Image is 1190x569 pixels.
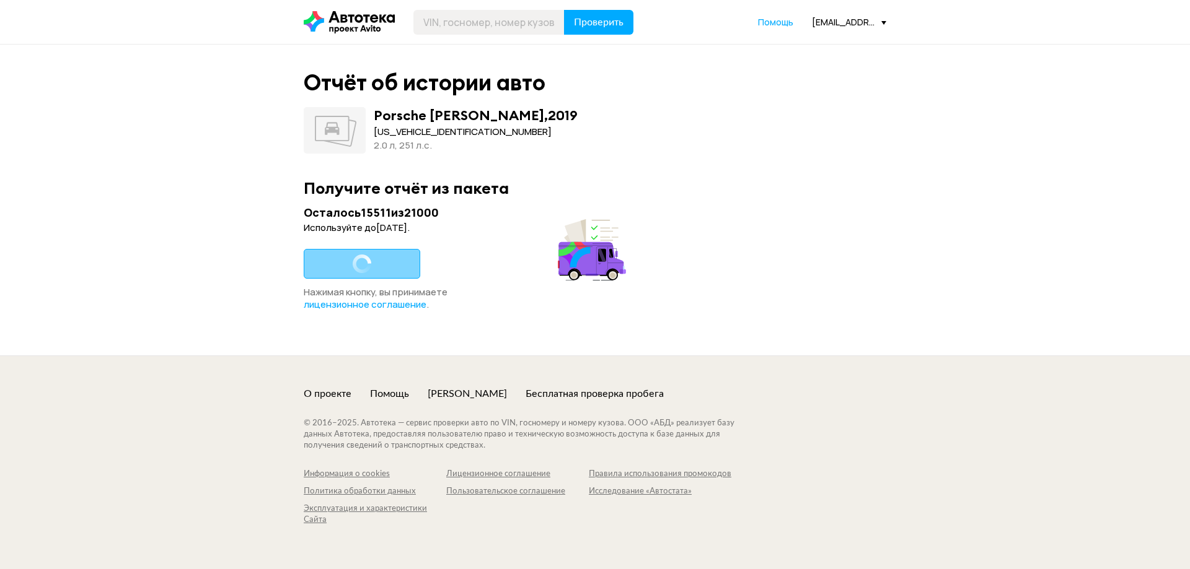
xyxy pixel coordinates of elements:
[574,17,624,27] span: Проверить
[304,205,630,220] div: Осталось 15511 из 21000
[428,387,507,401] a: [PERSON_NAME]
[812,16,886,28] div: [EMAIL_ADDRESS][DOMAIN_NAME]
[304,418,759,451] div: © 2016– 2025 . Автотека — сервис проверки авто по VIN, госномеру и номеру кузова. ООО «АБД» реали...
[370,387,409,401] a: Помощь
[304,298,426,311] a: лицензионное соглашение
[304,178,886,198] div: Получите отчёт из пакета
[304,69,545,96] div: Отчёт об истории авто
[304,503,446,526] a: Эксплуатация и характеристики Сайта
[304,486,446,497] a: Политика обработки данных
[304,222,630,234] div: Используйте до [DATE] .
[304,469,446,480] a: Информация о cookies
[564,10,633,35] button: Проверить
[589,469,731,480] a: Правила использования промокодов
[446,469,589,480] a: Лицензионное соглашение
[304,285,447,311] span: Нажимая кнопку, вы принимаете .
[374,139,578,152] div: 2.0 л, 251 л.c.
[526,387,664,401] a: Бесплатная проверка пробега
[374,125,578,139] div: [US_VEHICLE_IDENTIFICATION_NUMBER]
[446,486,589,497] a: Пользовательское соглашение
[304,298,426,311] span: лицензионное соглашение
[589,486,731,497] a: Исследование «Автостата»
[374,107,578,123] div: Porsche [PERSON_NAME] , 2019
[758,16,793,28] a: Помощь
[304,387,351,401] a: О проекте
[413,10,565,35] input: VIN, госномер, номер кузова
